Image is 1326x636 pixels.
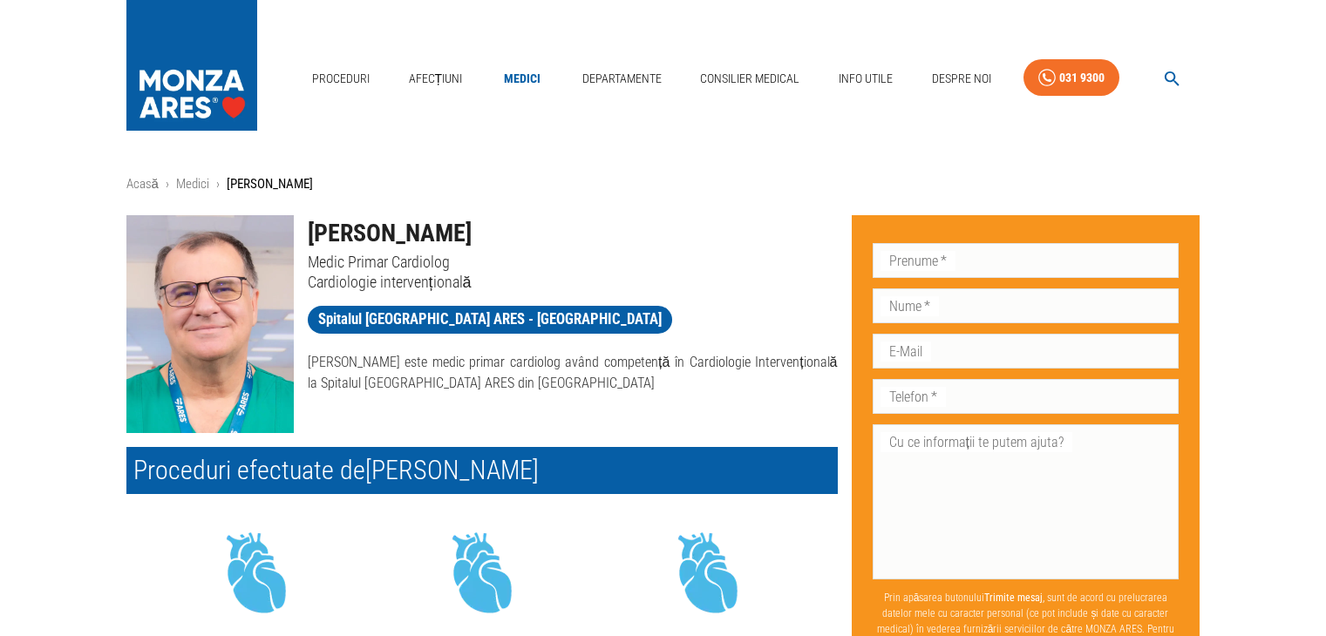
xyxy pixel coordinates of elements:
div: 031 9300 [1059,67,1105,89]
a: Acasă [126,176,159,192]
img: Dr. Ștefan Moț [126,215,294,433]
p: [PERSON_NAME] este medic primar cardiolog având competență în Cardiologie Intervențională la Spit... [308,352,838,394]
li: › [166,174,169,194]
h1: [PERSON_NAME] [308,215,838,252]
a: Proceduri [305,61,377,97]
a: Info Utile [832,61,900,97]
span: Spitalul [GEOGRAPHIC_DATA] ARES - [GEOGRAPHIC_DATA] [308,308,672,330]
a: 031 9300 [1023,59,1119,97]
p: Cardiologie intervențională [308,272,838,292]
p: [PERSON_NAME] [227,174,313,194]
li: › [216,174,220,194]
a: Consilier Medical [693,61,806,97]
a: Despre Noi [925,61,998,97]
nav: breadcrumb [126,174,1200,194]
a: Spitalul [GEOGRAPHIC_DATA] ARES - [GEOGRAPHIC_DATA] [308,306,672,334]
a: Medici [176,176,209,192]
a: Afecțiuni [402,61,470,97]
h2: Proceduri efectuate de [PERSON_NAME] [126,447,838,494]
a: Medici [494,61,550,97]
b: Trimite mesaj [984,592,1043,604]
a: Departamente [575,61,669,97]
p: Medic Primar Cardiolog [308,252,838,272]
